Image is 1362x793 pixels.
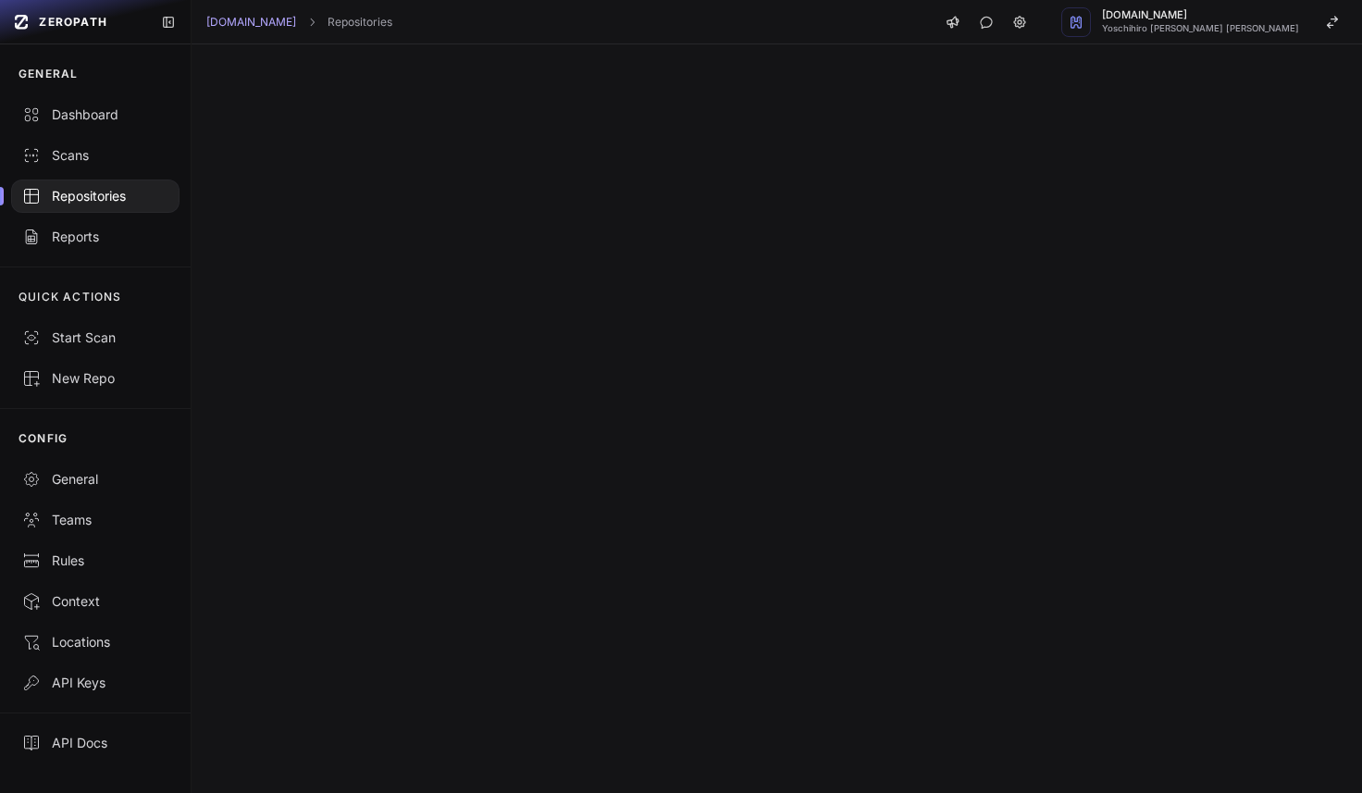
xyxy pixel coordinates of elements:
span: Yoschihiro [PERSON_NAME] [PERSON_NAME] [1102,24,1299,33]
div: Teams [22,511,168,529]
a: Repositories [328,15,392,30]
svg: chevron right, [305,16,318,29]
div: Dashboard [22,105,168,124]
div: Repositories [22,187,168,205]
div: Start Scan [22,328,168,347]
span: [DOMAIN_NAME] [1102,10,1299,20]
div: Rules [22,551,168,570]
div: API Keys [22,674,168,692]
div: API Docs [22,734,168,752]
span: ZEROPATH [39,15,107,30]
nav: breadcrumb [206,15,392,30]
div: Context [22,592,168,611]
a: [DOMAIN_NAME] [206,15,296,30]
div: Locations [22,633,168,651]
a: ZEROPATH [7,7,146,37]
div: Scans [22,146,168,165]
p: CONFIG [19,431,68,446]
div: New Repo [22,369,168,388]
div: General [22,470,168,489]
p: GENERAL [19,67,78,81]
p: QUICK ACTIONS [19,290,122,304]
div: Reports [22,228,168,246]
